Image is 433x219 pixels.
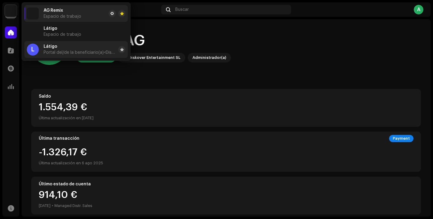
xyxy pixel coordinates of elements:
span: Látigo [44,44,57,49]
div: Diskover Entertainment SL [129,54,180,61]
re-o-card-value: Saldo [31,89,421,127]
div: Hola, , AG [77,31,231,50]
div: • [52,202,53,209]
div: [DATE] [39,202,51,209]
div: Último estado de cuenta [39,182,413,187]
img: 297a105e-aa6c-4183-9ff4-27133c00f2e2 [27,26,39,38]
div: Administrador(a) [192,54,226,61]
span: <Diskover Entertainment SL> [104,50,160,55]
div: Última actualización en [DATE] [39,114,413,122]
span: Portal del/de la beneficiario(a) <Diskover Entertainment SL> [44,50,116,55]
img: 297a105e-aa6c-4183-9ff4-27133c00f2e2 [5,5,17,17]
re-o-card-value: Último estado de cuenta [31,177,421,214]
div: Última transacción [39,136,79,141]
span: Látigo [44,26,57,31]
span: Espacio de trabajo [44,32,81,37]
div: L [27,44,39,56]
div: A [414,5,423,14]
span: Espacio de trabajo [44,14,81,19]
img: 297a105e-aa6c-4183-9ff4-27133c00f2e2 [27,8,39,20]
div: Managed Distr. Sales [54,202,92,209]
div: Última actualización en 6 ago 2025 [39,160,103,167]
div: Saldo [39,94,413,99]
div: Payment [389,135,413,142]
span: Buscar [175,7,189,12]
span: AG Remix [44,8,63,13]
